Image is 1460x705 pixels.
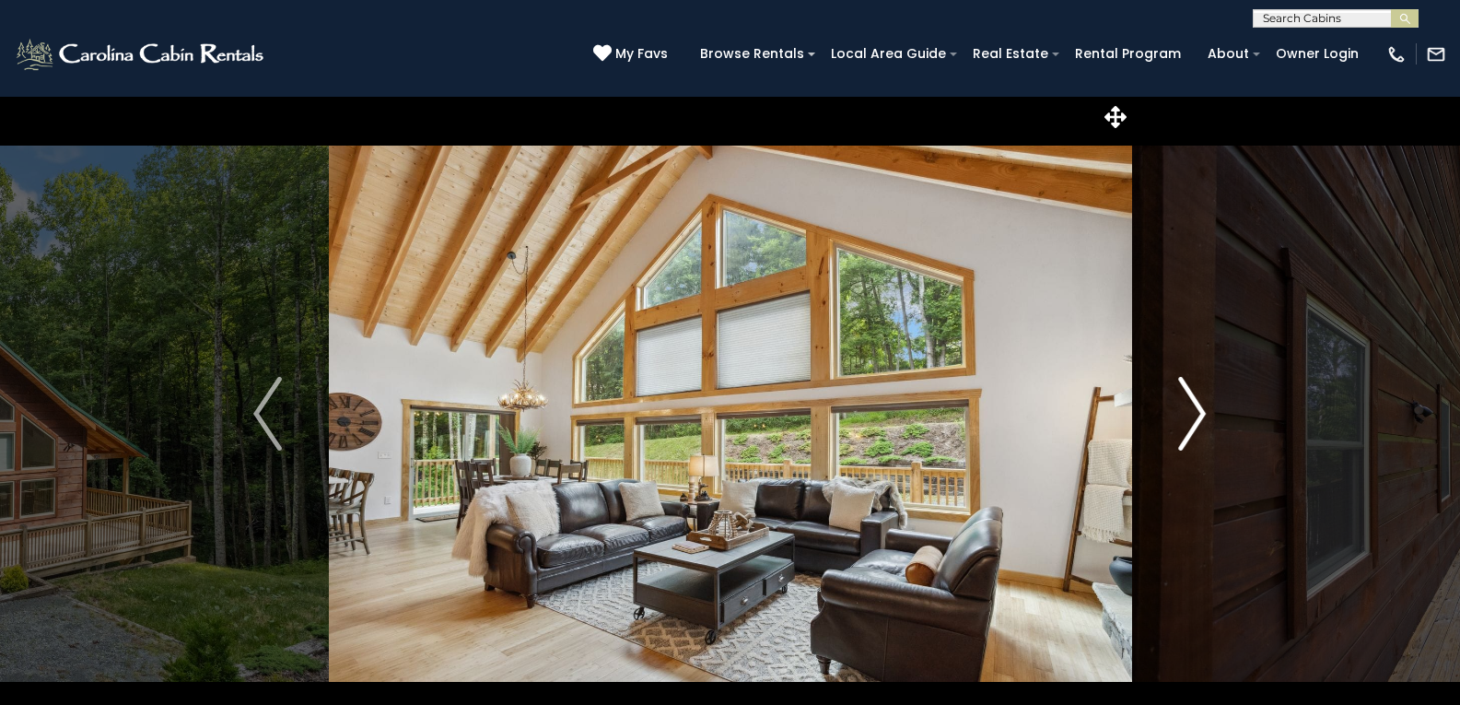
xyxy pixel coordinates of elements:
[1066,40,1190,68] a: Rental Program
[822,40,955,68] a: Local Area Guide
[691,40,813,68] a: Browse Rentals
[593,44,672,65] a: My Favs
[964,40,1057,68] a: Real Estate
[1267,40,1368,68] a: Owner Login
[615,44,668,64] span: My Favs
[1198,40,1258,68] a: About
[1178,377,1206,451] img: arrow
[14,36,269,73] img: White-1-2.png
[1426,44,1446,65] img: mail-regular-white.png
[1386,44,1407,65] img: phone-regular-white.png
[253,377,281,451] img: arrow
